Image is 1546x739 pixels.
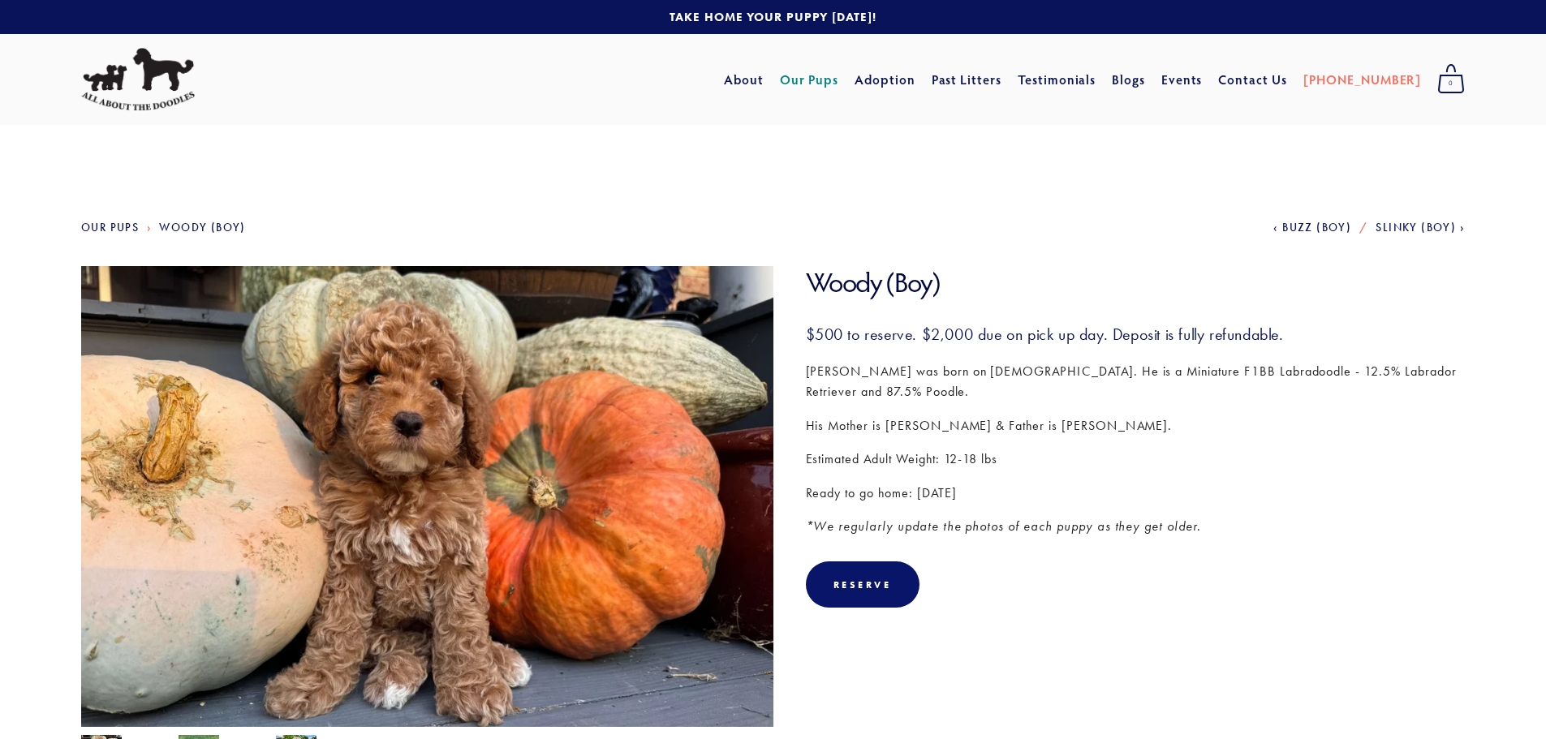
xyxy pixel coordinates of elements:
a: Events [1161,65,1203,94]
p: His Mother is [PERSON_NAME] & Father is [PERSON_NAME]. [806,415,1466,436]
a: Slinky (Boy) [1376,221,1465,234]
a: About [724,65,764,94]
a: Contact Us [1218,65,1287,94]
h1: Woody (Boy) [806,266,1466,299]
a: Past Litters [932,71,1002,88]
a: Our Pups [780,65,839,94]
a: Testimonials [1018,65,1096,94]
div: Reserve [806,561,919,608]
em: *We regularly update the photos of each puppy as they get older. [806,518,1201,534]
p: Estimated Adult Weight: 12-18 lbs [806,449,1466,470]
span: 0 [1437,73,1465,94]
a: Woody (Boy) [159,221,245,234]
a: Adoption [855,65,915,94]
a: Blogs [1112,65,1145,94]
a: Buzz (Boy) [1273,221,1351,234]
a: [PHONE_NUMBER] [1303,65,1421,94]
h3: $500 to reserve. $2,000 due on pick up day. Deposit is fully refundable. [806,324,1466,345]
div: Reserve [833,578,892,591]
p: [PERSON_NAME] was born on [DEMOGRAPHIC_DATA]. He is a Miniature F1BB Labradoodle - 12.5% Labrador... [806,361,1466,402]
span: Buzz (Boy) [1282,221,1351,234]
p: Ready to go home: [DATE] [806,483,1466,504]
a: Our Pups [81,221,139,234]
a: 0 items in cart [1429,59,1473,100]
span: Slinky (Boy) [1376,221,1456,234]
img: All About The Doodles [81,48,195,111]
